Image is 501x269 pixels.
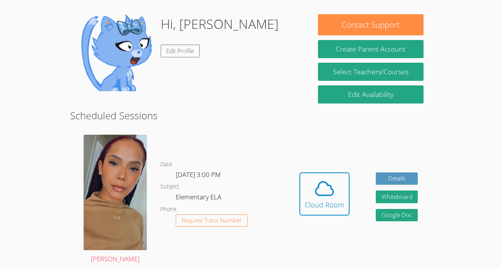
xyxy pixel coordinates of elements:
[318,40,424,58] button: Create Parent Account
[77,14,155,91] img: default.png
[160,160,172,169] dt: Date
[160,182,179,192] dt: Subject
[84,135,147,265] a: [PERSON_NAME]
[70,108,431,123] h2: Scheduled Sessions
[318,85,424,104] a: Edit Availability
[176,214,248,227] button: Request Tutor Number
[318,63,424,81] a: Select Teachers/Courses
[305,199,344,210] div: Cloud Room
[318,14,424,35] button: Contact Support
[160,205,177,214] dt: Phone
[161,14,279,34] h1: Hi, [PERSON_NAME]
[376,172,418,185] a: Details
[84,135,147,250] img: avatar.png
[161,45,200,57] a: Edit Profile
[176,192,223,205] dd: Elementary ELA
[376,190,418,203] button: Whiteboard
[299,172,350,216] button: Cloud Room
[182,217,242,223] span: Request Tutor Number
[376,209,418,222] a: Google Doc
[176,170,221,179] span: [DATE] 3:00 PM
